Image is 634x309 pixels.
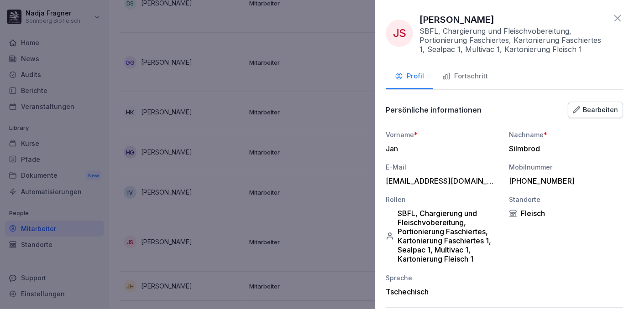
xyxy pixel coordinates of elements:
[419,26,608,54] p: SBFL, Chargierung und Fleischvobereitung, Portionierung Faschiertes, Kartonierung Faschiertes 1, ...
[395,71,424,82] div: Profil
[568,102,623,118] button: Bearbeiten
[386,273,500,283] div: Sprache
[433,65,497,89] button: Fortschritt
[419,13,494,26] p: [PERSON_NAME]
[509,162,623,172] div: Mobilnummer
[509,176,618,185] div: [PHONE_NUMBER]
[386,176,495,185] div: [EMAIL_ADDRESS][DOMAIN_NAME]
[442,71,488,82] div: Fortschritt
[386,209,500,263] div: SBFL, Chargierung und Fleischvobereitung, Portionierung Faschiertes, Kartonierung Faschiertes 1, ...
[386,144,495,153] div: Jan
[386,162,500,172] div: E-Mail
[509,209,623,218] div: Fleisch
[386,105,482,114] p: Persönliche informationen
[386,65,433,89] button: Profil
[573,105,618,115] div: Bearbeiten
[386,195,500,204] div: Rollen
[386,20,413,47] div: JS
[386,130,500,139] div: Vorname
[509,130,623,139] div: Nachname
[386,287,500,296] div: Tschechisch
[509,144,618,153] div: Silmbrod
[509,195,623,204] div: Standorte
